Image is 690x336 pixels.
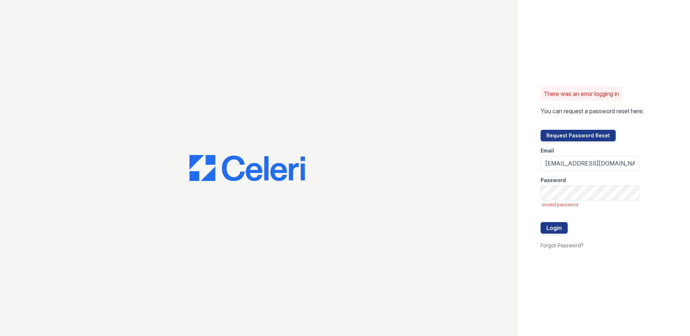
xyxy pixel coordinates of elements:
[541,107,644,115] p: You can request a password reset here:
[541,147,554,154] label: Email
[541,222,568,234] button: Login
[189,155,305,181] img: CE_Logo_Blue-a8612792a0a2168367f1c8372b55b34899dd931a85d93a1a3d3e32e68fde9ad4.png
[541,242,584,248] a: Forgot Password?
[541,130,616,141] button: Request Password Reset
[542,202,639,208] span: invalid password
[541,177,566,184] label: Password
[543,89,619,98] p: There was an error logging in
